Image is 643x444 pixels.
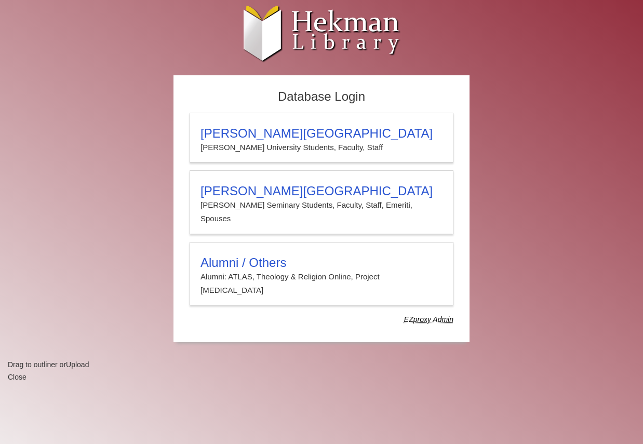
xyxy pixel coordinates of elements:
[8,358,635,371] div: Drag to outliner or
[200,126,443,141] h3: [PERSON_NAME][GEOGRAPHIC_DATA]
[200,198,443,226] p: [PERSON_NAME] Seminary Students, Faculty, Staff, Emeriti, Spouses
[200,270,443,298] p: Alumni: ATLAS, Theology & Religion Online, Project [MEDICAL_DATA]
[200,184,443,198] h3: [PERSON_NAME][GEOGRAPHIC_DATA]
[66,360,89,369] span: Upload
[8,371,635,384] div: Close
[190,170,453,234] a: [PERSON_NAME][GEOGRAPHIC_DATA][PERSON_NAME] Seminary Students, Faculty, Staff, Emeriti, Spouses
[404,315,453,324] dfn: Use Alumni login
[200,141,443,154] p: [PERSON_NAME] University Students, Faculty, Staff
[200,255,443,270] h3: Alumni / Others
[200,255,443,298] summary: Alumni / OthersAlumni: ATLAS, Theology & Religion Online, Project [MEDICAL_DATA]
[190,113,453,163] a: [PERSON_NAME][GEOGRAPHIC_DATA][PERSON_NAME] University Students, Faculty, Staff
[184,86,459,107] h2: Database Login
